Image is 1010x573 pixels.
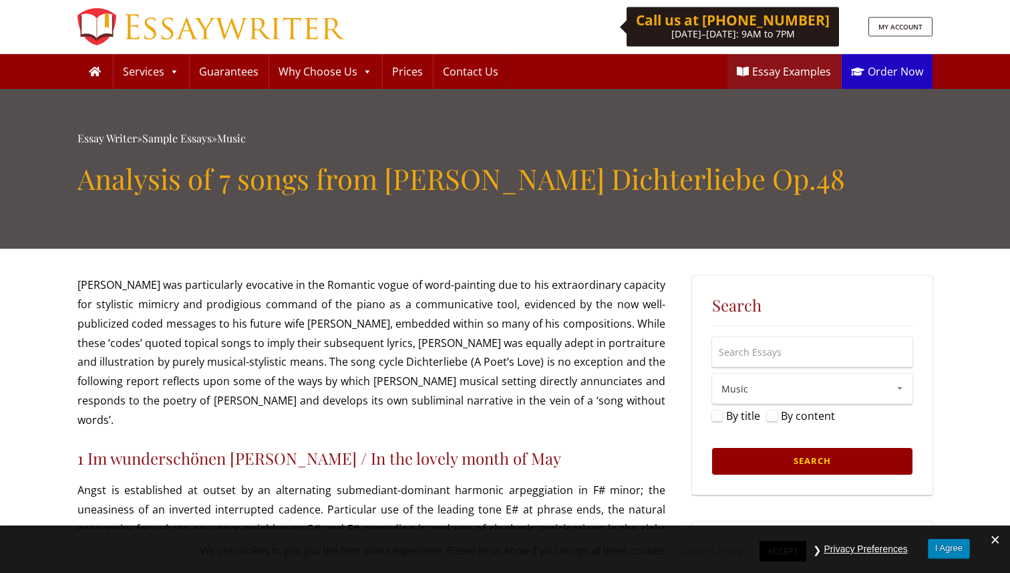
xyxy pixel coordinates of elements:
[712,337,912,367] input: Search Essays
[726,411,760,421] label: By title
[190,54,268,89] a: Guarantees
[77,129,933,148] div: » »
[383,54,432,89] a: Prices
[928,539,970,558] button: I Agree
[671,27,795,40] span: [DATE]–[DATE]: 9AM to 7PM
[77,275,665,429] p: [PERSON_NAME] was particularly evocative in the Romantic vogue of word-painting due to his extrao...
[269,54,381,89] a: Why Choose Us
[868,17,933,37] a: MY ACCOUNT
[727,54,840,89] a: Essay Examples
[781,411,835,421] label: By content
[818,539,914,560] button: Privacy Preferences
[77,162,933,195] h1: Analysis of 7 songs from [PERSON_NAME] Dichterliebe Op.48
[842,54,933,89] a: Order Now
[77,131,137,145] a: Essay Writer
[712,296,912,315] h5: Search
[636,11,830,29] b: Call us at [PHONE_NUMBER]
[142,131,212,145] a: Sample Essays
[434,54,508,89] a: Contact Us
[712,448,912,475] input: Search
[77,449,665,468] h3: 1 Im wunderschönen [PERSON_NAME] / In the lovely month of May
[114,54,188,89] a: Services
[217,131,246,145] a: Music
